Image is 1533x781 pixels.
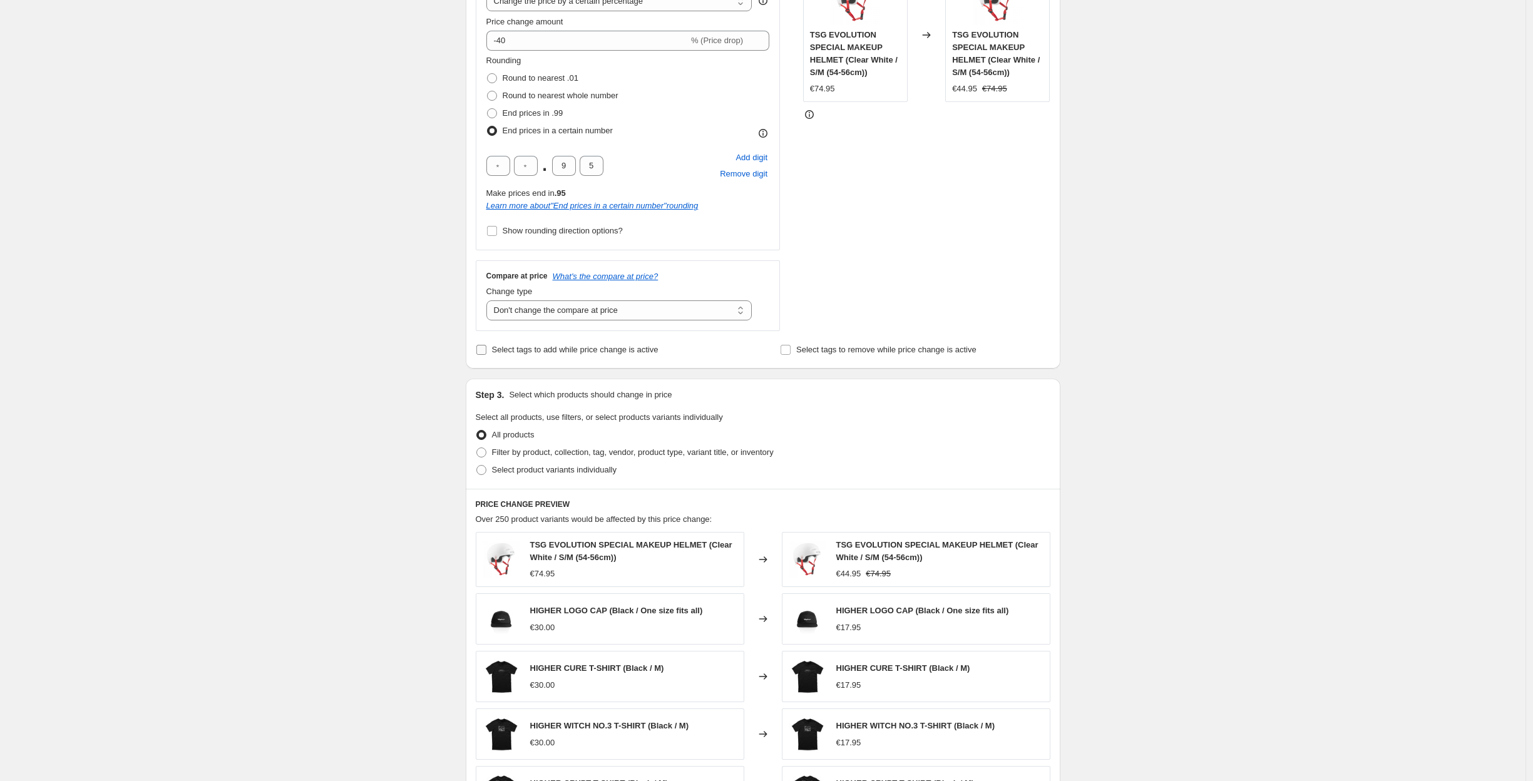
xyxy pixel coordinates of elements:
[736,151,767,164] span: Add digit
[483,600,520,638] img: Cap-Higher-black-front_80x.jpg
[810,83,835,95] div: €74.95
[789,715,826,753] img: Tee-Witch-No-3-black_80x.jpg
[553,272,659,281] button: What's the compare at price?
[476,389,505,401] h2: Step 3.
[492,465,617,474] span: Select product variants individually
[509,389,672,401] p: Select which products should change in price
[492,345,659,354] span: Select tags to add while price change is active
[492,430,535,439] span: All products
[503,73,578,83] span: Round to nearest .01
[836,568,861,580] div: €44.95
[718,166,769,182] button: Remove placeholder
[514,156,538,176] input: ﹡
[720,168,767,180] span: Remove digit
[486,17,563,26] span: Price change amount
[552,156,576,176] input: ﹡
[476,412,723,422] span: Select all products, use filters, or select products variants individually
[836,721,995,730] span: HIGHER WITCH NO.3 T-SHIRT (Black / M)
[503,126,613,135] span: End prices in a certain number
[503,226,623,235] span: Show rounding direction options?
[952,30,1040,77] span: TSG EVOLUTION SPECIAL MAKEUP HELMET (Clear White / S/M (54-56cm))
[503,91,618,100] span: Round to nearest whole number
[580,156,603,176] input: ﹡
[486,156,510,176] input: ﹡
[486,56,521,65] span: Rounding
[486,188,566,198] span: Make prices end in
[530,606,703,615] span: HIGHER LOGO CAP (Black / One size fits all)
[796,345,977,354] span: Select tags to remove while price change is active
[691,36,743,45] span: % (Price drop)
[836,621,861,634] div: €17.95
[486,31,689,51] input: -15
[836,540,1038,562] span: TSG EVOLUTION SPECIAL MAKEUP HELMET (Clear White / S/M (54-56cm))
[530,721,689,730] span: HIGHER WITCH NO.3 T-SHIRT (Black / M)
[486,287,533,296] span: Change type
[476,499,1050,509] h6: PRICE CHANGE PREVIEW
[734,150,769,166] button: Add placeholder
[541,156,548,176] span: .
[555,188,566,198] b: .95
[530,568,555,580] div: €74.95
[486,201,699,210] a: Learn more about"End prices in a certain number"rounding
[483,715,520,753] img: Tee-Witch-No-3-black_80x.jpg
[836,737,861,749] div: €17.95
[810,30,898,77] span: TSG EVOLUTION SPECIAL MAKEUP HELMET (Clear White / S/M (54-56cm))
[486,271,548,281] h3: Compare at price
[530,679,555,692] div: €30.00
[476,514,712,524] span: Over 250 product variants would be affected by this price change:
[836,663,970,673] span: HIGHER CURE T-SHIRT (Black / M)
[789,541,826,578] img: medium_7500470_270_01_1_3d6357bb-2e29-458f-96e4-780ac030eb58_80x.png
[836,606,1009,615] span: HIGHER LOGO CAP (Black / One size fits all)
[952,83,977,95] div: €44.95
[866,568,891,580] strike: €74.95
[503,108,563,118] span: End prices in .99
[483,658,520,695] img: Tee-Cure-Black_80x.jpg
[789,600,826,638] img: Cap-Higher-black-front_80x.jpg
[982,83,1007,95] strike: €74.95
[483,541,520,578] img: medium_7500470_270_01_1_3d6357bb-2e29-458f-96e4-780ac030eb58_80x.png
[530,540,732,562] span: TSG EVOLUTION SPECIAL MAKEUP HELMET (Clear White / S/M (54-56cm))
[836,679,861,692] div: €17.95
[530,737,555,749] div: €30.00
[789,658,826,695] img: Tee-Cure-Black_80x.jpg
[530,663,664,673] span: HIGHER CURE T-SHIRT (Black / M)
[486,201,699,210] i: Learn more about " End prices in a certain number " rounding
[530,621,555,634] div: €30.00
[492,447,774,457] span: Filter by product, collection, tag, vendor, product type, variant title, or inventory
